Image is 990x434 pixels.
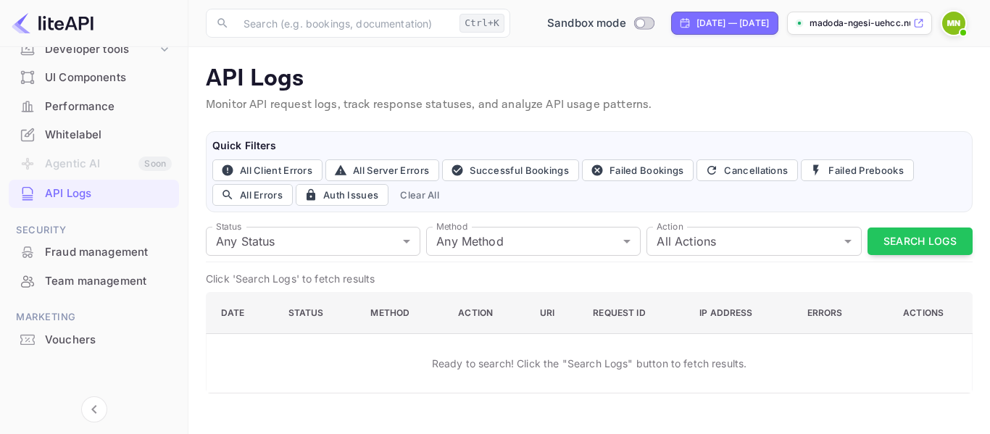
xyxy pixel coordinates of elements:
img: LiteAPI logo [12,12,93,35]
p: Click 'Search Logs' to fetch results [206,271,973,286]
p: API Logs [206,64,973,93]
th: Actions [878,293,972,334]
th: Action [446,293,528,334]
button: Auth Issues [296,184,388,206]
div: UI Components [9,64,179,92]
th: IP Address [688,293,795,334]
div: Ctrl+K [459,14,504,33]
div: Click to change the date range period [671,12,778,35]
p: Monitor API request logs, track response statuses, and analyze API usage patterns. [206,96,973,114]
button: Successful Bookings [442,159,579,181]
img: Madoda Ngesi [942,12,965,35]
div: Any Method [426,227,641,256]
div: Vouchers [45,332,172,349]
th: Request ID [581,293,688,334]
div: All Actions [646,227,861,256]
button: Failed Prebooks [801,159,914,181]
a: Whitelabel [9,121,179,148]
div: Developer tools [9,37,179,62]
th: Status [277,293,359,334]
label: Action [657,220,683,233]
div: Whitelabel [45,127,172,143]
label: Status [216,220,241,233]
button: All Server Errors [325,159,439,181]
div: Whitelabel [9,121,179,149]
div: [DATE] — [DATE] [696,17,769,30]
div: API Logs [9,180,179,208]
span: Marketing [9,309,179,325]
button: Search Logs [868,228,973,256]
span: Sandbox mode [547,15,626,32]
div: Switch to Production mode [541,15,660,32]
div: Fraud management [9,238,179,267]
input: Search (e.g. bookings, documentation) [235,9,454,38]
button: All Errors [212,184,293,206]
button: Collapse navigation [81,396,107,422]
div: Performance [9,93,179,121]
th: URI [528,293,582,334]
h6: Quick Filters [212,138,966,154]
div: Vouchers [9,326,179,354]
th: Errors [796,293,878,334]
button: Clear All [394,184,445,206]
p: madoda-ngesi-uehcc.nui... [810,17,910,30]
a: Team management [9,267,179,294]
div: UI Components [45,70,172,86]
div: Developer tools [45,41,157,58]
button: Cancellations [696,159,798,181]
th: Method [359,293,446,334]
div: Any Status [206,227,420,256]
a: Fraud management [9,238,179,265]
a: Performance [9,93,179,120]
a: Vouchers [9,326,179,353]
div: API Logs [45,185,172,202]
th: Date [207,293,277,334]
a: UI Components [9,64,179,91]
div: Team management [45,273,172,290]
a: API Logs [9,180,179,206]
p: Ready to search! Click the "Search Logs" button to fetch results. [432,356,747,371]
div: Fraud management [45,244,172,261]
button: All Client Errors [212,159,323,181]
span: Security [9,222,179,238]
button: Failed Bookings [582,159,694,181]
label: Method [436,220,467,233]
div: Team management [9,267,179,296]
div: Performance [45,99,172,115]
